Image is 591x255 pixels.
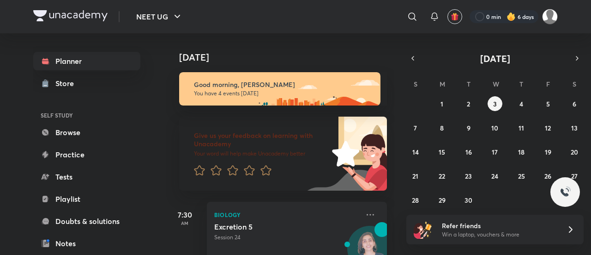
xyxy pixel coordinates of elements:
a: Company Logo [33,10,108,24]
abbr: September 25, 2025 [518,172,525,180]
p: Session 24 [214,233,359,242]
p: AM [166,220,203,226]
abbr: September 10, 2025 [491,124,498,132]
abbr: September 8, 2025 [440,124,444,132]
a: Notes [33,234,140,253]
abbr: September 7, 2025 [414,124,417,132]
abbr: September 24, 2025 [491,172,498,180]
abbr: September 21, 2025 [412,172,418,180]
button: September 6, 2025 [567,96,582,111]
h5: 7:30 [166,209,203,220]
button: September 26, 2025 [541,168,555,183]
abbr: Thursday [519,80,523,88]
h6: Give us your feedback on learning with Unacademy [194,131,329,148]
button: September 9, 2025 [461,120,476,135]
button: September 21, 2025 [408,168,423,183]
div: Store [55,78,79,89]
button: [DATE] [419,52,571,65]
abbr: September 27, 2025 [571,172,578,180]
abbr: September 14, 2025 [412,148,419,156]
button: NEET UG [131,7,188,26]
img: avatar [451,12,459,21]
button: September 16, 2025 [461,144,476,159]
button: September 23, 2025 [461,168,476,183]
abbr: Monday [440,80,445,88]
abbr: Friday [546,80,550,88]
a: Tests [33,168,140,186]
img: streak [507,12,516,21]
abbr: September 2, 2025 [467,100,470,108]
abbr: September 13, 2025 [571,124,578,132]
img: Company Logo [33,10,108,21]
button: September 1, 2025 [434,96,449,111]
abbr: Sunday [414,80,417,88]
button: September 27, 2025 [567,168,582,183]
button: September 4, 2025 [514,96,529,111]
abbr: September 30, 2025 [464,196,472,205]
img: morning [179,72,380,106]
button: September 29, 2025 [434,193,449,207]
button: September 10, 2025 [488,120,502,135]
abbr: September 17, 2025 [492,148,498,156]
abbr: September 11, 2025 [519,124,524,132]
abbr: September 20, 2025 [571,148,578,156]
abbr: September 1, 2025 [440,100,443,108]
button: September 22, 2025 [434,168,449,183]
button: September 30, 2025 [461,193,476,207]
abbr: Wednesday [493,80,499,88]
img: referral [414,220,432,239]
abbr: September 19, 2025 [545,148,551,156]
abbr: September 3, 2025 [493,100,497,108]
p: Win a laptop, vouchers & more [442,230,555,239]
button: September 20, 2025 [567,144,582,159]
img: ttu [560,187,571,198]
button: September 24, 2025 [488,168,502,183]
abbr: September 28, 2025 [412,196,419,205]
button: avatar [447,9,462,24]
button: September 19, 2025 [541,144,555,159]
abbr: September 26, 2025 [544,172,551,180]
button: September 25, 2025 [514,168,529,183]
img: feedback_image [301,117,387,191]
abbr: September 29, 2025 [439,196,446,205]
button: September 11, 2025 [514,120,529,135]
abbr: September 15, 2025 [439,148,445,156]
button: September 3, 2025 [488,96,502,111]
abbr: September 18, 2025 [518,148,525,156]
span: [DATE] [480,52,510,65]
abbr: September 9, 2025 [467,124,470,132]
abbr: September 12, 2025 [545,124,551,132]
abbr: September 6, 2025 [573,100,576,108]
button: September 2, 2025 [461,96,476,111]
h6: SELF STUDY [33,107,140,123]
button: September 12, 2025 [541,120,555,135]
button: September 7, 2025 [408,120,423,135]
button: September 8, 2025 [434,120,449,135]
p: Your word will help make Unacademy better [194,150,329,157]
button: September 14, 2025 [408,144,423,159]
a: Playlist [33,190,140,208]
button: September 18, 2025 [514,144,529,159]
h4: [DATE] [179,52,396,63]
h5: Excretion 5 [214,222,329,231]
h6: Good morning, [PERSON_NAME] [194,81,372,89]
abbr: September 4, 2025 [519,100,523,108]
button: September 15, 2025 [434,144,449,159]
abbr: Tuesday [467,80,470,88]
a: Practice [33,145,140,164]
a: Doubts & solutions [33,212,140,230]
button: September 17, 2025 [488,144,502,159]
h6: Refer friends [442,221,555,230]
p: You have 4 events [DATE] [194,90,372,97]
abbr: September 5, 2025 [546,100,550,108]
img: Shristi Raj [542,9,558,25]
button: September 13, 2025 [567,120,582,135]
abbr: September 16, 2025 [465,148,472,156]
abbr: September 23, 2025 [465,172,472,180]
abbr: September 22, 2025 [439,172,445,180]
button: September 5, 2025 [541,96,555,111]
abbr: Saturday [573,80,576,88]
p: Biology [214,209,359,220]
a: Browse [33,123,140,142]
button: September 28, 2025 [408,193,423,207]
